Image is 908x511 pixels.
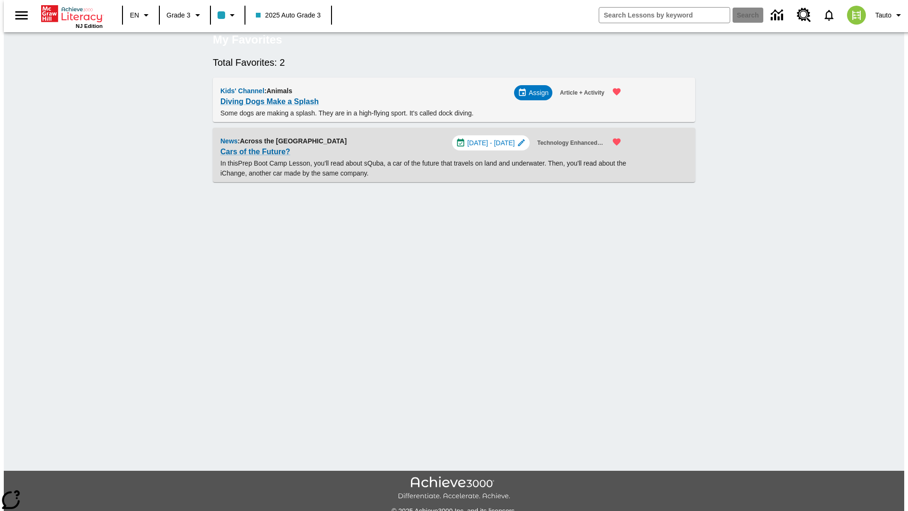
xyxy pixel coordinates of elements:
[220,159,627,178] p: In this
[220,108,627,118] p: Some dogs are making a splash. They are in a high-flying sport. It's called dock diving.
[606,81,627,102] button: Remove from Favorites
[847,6,866,25] img: avatar image
[875,10,891,20] span: Tauto
[41,3,103,29] div: Home
[220,87,264,95] span: Kids' Channel
[841,3,872,27] button: Select a new avatar
[220,159,626,177] testabrev: Prep Boot Camp Lesson, you'll read about sQuba, a car of the future that travels on land and unde...
[76,23,103,29] span: NJ Edition
[213,32,282,47] h5: My Favorites
[529,88,549,98] span: Assign
[560,88,604,98] span: Article + Activity
[163,7,207,24] button: Grade: Grade 3, Select a grade
[220,137,238,145] span: News
[467,138,515,148] span: [DATE] - [DATE]
[791,2,817,28] a: Resource Center, Will open in new tab
[166,10,191,20] span: Grade 3
[238,137,347,145] span: : Across the [GEOGRAPHIC_DATA]
[214,7,242,24] button: Class color is light blue. Change class color
[556,85,608,101] button: Article + Activity
[514,85,553,100] div: Assign Choose Dates
[220,145,290,159] a: Cars of the Future?
[398,476,510,501] img: Achieve3000 Differentiate Accelerate Achieve
[452,135,530,150] div: Jul 01 - Aug 01 Choose Dates
[256,10,321,20] span: 2025 Auto Grade 3
[213,55,695,70] h6: Total Favorites: 2
[817,3,841,27] a: Notifications
[126,7,156,24] button: Language: EN, Select a language
[537,138,604,148] span: Technology Enhanced Item
[41,4,103,23] a: Home
[606,132,627,152] button: Remove from Favorites
[264,87,292,95] span: : Animals
[130,10,139,20] span: EN
[8,1,35,29] button: Open side menu
[220,95,319,108] a: Diving Dogs Make a Splash
[872,7,908,24] button: Profile/Settings
[765,2,791,28] a: Data Center
[533,135,608,151] button: Technology Enhanced Item
[599,8,730,23] input: search field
